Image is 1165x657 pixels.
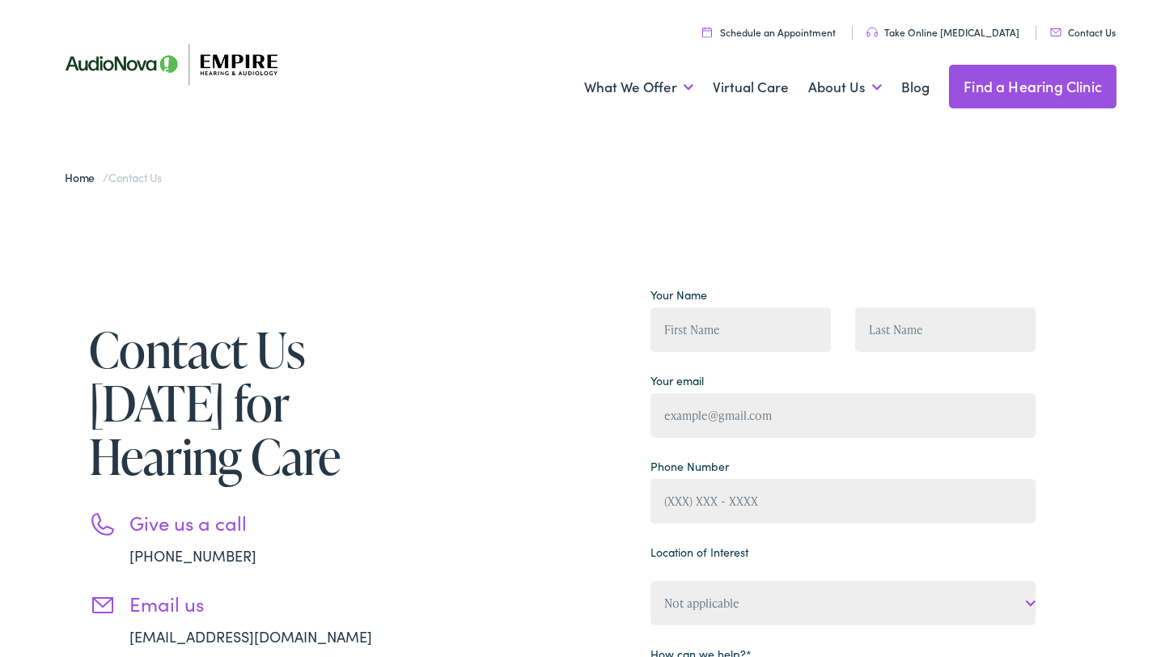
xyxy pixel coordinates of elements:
h3: Give us a call [129,511,421,535]
a: Virtual Care [713,57,789,117]
a: Home [65,169,103,185]
a: About Us [808,57,882,117]
a: [EMAIL_ADDRESS][DOMAIN_NAME] [129,626,372,646]
span: / [65,169,162,185]
a: Blog [901,57,930,117]
h3: Email us [129,592,421,616]
a: Find a Hearing Clinic [949,65,1116,108]
label: Location of Interest [650,544,748,561]
a: Take Online [MEDICAL_DATA] [866,25,1019,39]
input: Last Name [855,307,1036,352]
a: Schedule an Appointment [702,25,836,39]
input: example@gmail.com [650,393,1036,438]
a: [PHONE_NUMBER] [129,545,256,566]
label: Your email [650,372,704,389]
input: (XXX) XXX - XXXX [650,479,1036,523]
img: utility icon [866,28,878,37]
span: Contact Us [108,169,162,185]
h1: Contact Us [DATE] for Hearing Care [89,323,421,483]
a: Contact Us [1050,25,1116,39]
img: utility icon [1050,28,1061,36]
label: Phone Number [650,458,729,475]
img: utility icon [702,27,712,37]
input: First Name [650,307,831,352]
a: What We Offer [584,57,693,117]
label: Your Name [650,286,707,303]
